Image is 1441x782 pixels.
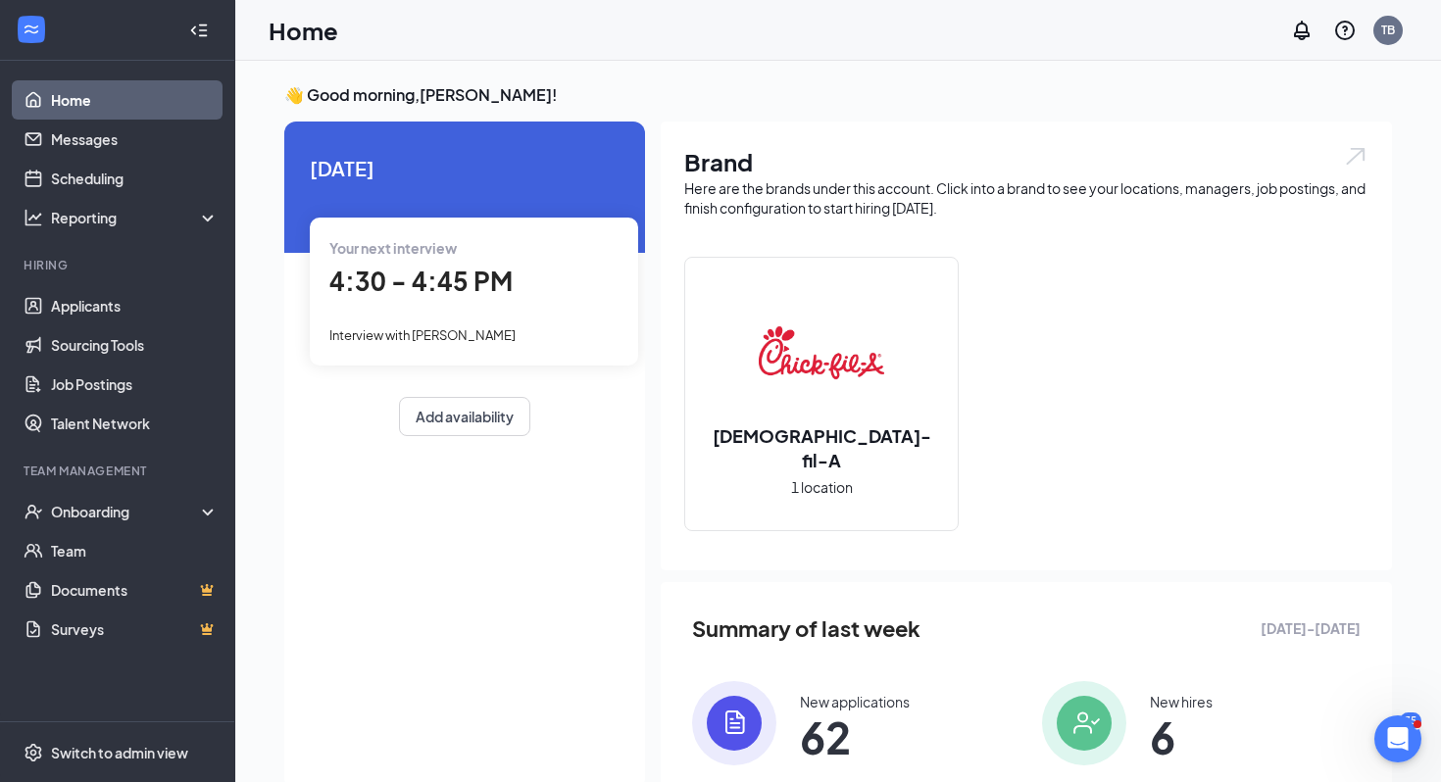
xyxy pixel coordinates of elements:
div: Switch to admin view [51,743,188,762]
svg: Notifications [1290,19,1314,42]
a: Team [51,531,219,570]
div: Team Management [24,463,215,479]
div: Reporting [51,208,220,227]
div: TB [1381,22,1395,38]
a: Talent Network [51,404,219,443]
a: Messages [51,120,219,159]
a: Scheduling [51,159,219,198]
img: open.6027fd2a22e1237b5b06.svg [1343,145,1368,168]
span: 4:30 - 4:45 PM [329,265,513,297]
a: SurveysCrown [51,610,219,649]
svg: Settings [24,743,43,762]
span: 62 [800,719,910,755]
svg: QuestionInfo [1333,19,1357,42]
a: DocumentsCrown [51,570,219,610]
a: Job Postings [51,365,219,404]
a: Applicants [51,286,219,325]
iframe: Intercom live chat [1374,715,1421,762]
svg: WorkstreamLogo [22,20,41,39]
span: [DATE] [310,153,620,183]
svg: Analysis [24,208,43,227]
h1: Home [269,14,338,47]
img: icon [692,681,776,765]
span: Summary of last week [692,611,920,646]
svg: UserCheck [24,502,43,521]
img: Chick-fil-A [759,290,884,415]
span: Interview with [PERSON_NAME] [329,327,516,343]
span: Your next interview [329,239,457,257]
div: 35 [1400,712,1421,729]
a: Home [51,80,219,120]
div: Here are the brands under this account. Click into a brand to see your locations, managers, job p... [684,178,1368,218]
h2: [DEMOGRAPHIC_DATA]-fil-A [685,423,958,472]
h3: 👋 Good morning, [PERSON_NAME] ! [284,84,1392,106]
div: Onboarding [51,502,202,521]
a: Sourcing Tools [51,325,219,365]
h1: Brand [684,145,1368,178]
span: 1 location [791,476,853,498]
div: New hires [1150,692,1213,711]
img: icon [1042,681,1126,765]
button: Add availability [399,397,530,436]
div: Hiring [24,257,215,273]
span: 6 [1150,719,1213,755]
span: [DATE] - [DATE] [1261,617,1361,639]
svg: Collapse [189,21,209,40]
div: New applications [800,692,910,711]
